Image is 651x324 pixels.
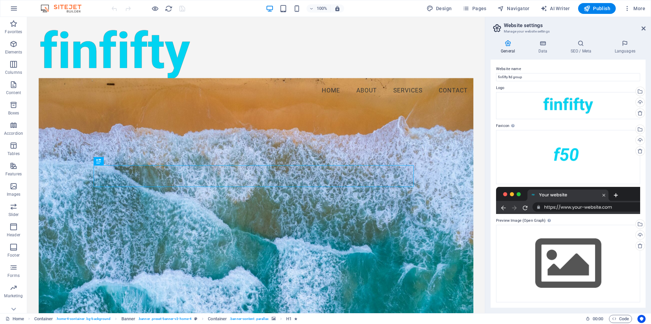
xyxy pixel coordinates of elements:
[5,315,24,323] a: Click to cancel selection. Double-click to open Pages
[528,40,560,54] h4: Data
[5,29,22,35] p: Favorites
[609,315,632,323] button: Code
[496,92,640,119] div: finfiftylogo-vwa0KVkLiWd9uJWf3kjoLw.png
[334,5,340,12] i: On resize automatically adjust zoom level to fit chosen device.
[496,122,640,130] label: Favicon
[612,315,629,323] span: Code
[121,315,136,323] span: Click to select. Double-click to edit
[497,5,530,12] span: Navigator
[5,70,22,75] p: Columns
[4,293,23,299] p: Marketing
[307,4,331,13] button: 100%
[496,130,640,184] div: favicon-wWfPsdfko3Bw7S6X_MskVw-0hdl-UVfD4WSUTa9VMxWgw.png
[424,3,455,14] button: Design
[8,110,19,116] p: Boxes
[593,315,603,323] span: 00 00
[604,40,646,54] h4: Languages
[496,84,640,92] label: Logo
[578,3,616,14] button: Publish
[538,3,573,14] button: AI Writer
[7,232,20,238] p: Header
[294,317,297,321] i: Element contains an animation
[495,3,532,14] button: Navigator
[560,40,604,54] h4: SEO / Meta
[621,3,648,14] button: More
[504,22,646,28] h2: Website settings
[462,5,486,12] span: Pages
[164,4,173,13] button: reload
[194,317,197,321] i: This element is a customizable preset
[208,315,227,323] span: Click to select. Double-click to edit
[491,40,528,54] h4: General
[7,273,20,278] p: Forms
[496,65,640,73] label: Website name
[7,151,20,156] p: Tables
[286,315,292,323] span: Click to select. Double-click to edit
[6,90,21,95] p: Content
[39,4,90,13] img: Editor Logo
[427,5,452,12] span: Design
[424,3,455,14] div: Design (Ctrl+Alt+Y)
[8,212,19,217] p: Slider
[317,4,328,13] h6: 100%
[504,28,632,35] h3: Manage your website settings
[496,217,640,225] label: Preview Image (Open Graph)
[56,315,111,323] span: . home-4-container .bg-background
[540,5,570,12] span: AI Writer
[272,317,276,321] i: This element contains a background
[460,3,489,14] button: Pages
[5,49,22,55] p: Elements
[151,4,159,13] button: Click here to leave preview mode and continue editing
[7,192,21,197] p: Images
[7,253,20,258] p: Footer
[34,315,53,323] span: Click to select. Double-click to edit
[597,316,598,321] span: :
[4,131,23,136] p: Accordion
[637,315,646,323] button: Usercentrics
[624,5,645,12] span: More
[496,73,640,81] input: Name...
[5,171,22,177] p: Features
[586,315,604,323] h6: Session time
[584,5,610,12] span: Publish
[165,5,173,13] i: Reload page
[230,315,269,323] span: . banner-content .parallax
[34,315,297,323] nav: breadcrumb
[138,315,192,323] span: . banner .preset-banner-v3-home-4
[496,225,640,302] div: Select files from the file manager, stock photos, or upload file(s)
